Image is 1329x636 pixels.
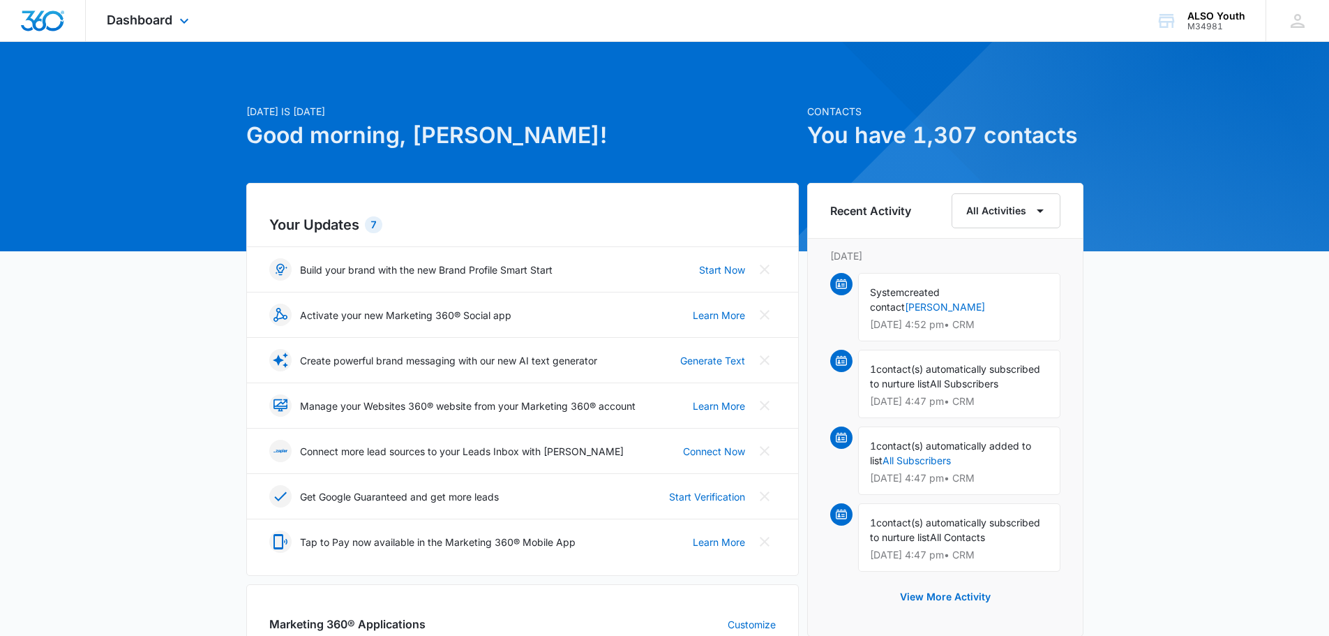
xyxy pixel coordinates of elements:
h1: Good morning, [PERSON_NAME]! [246,119,799,152]
span: contact(s) automatically subscribed to nurture list [870,363,1040,390]
button: Close [753,349,776,371]
span: All Subscribers [930,378,998,390]
a: Generate Text [680,353,745,368]
span: 1 [870,517,876,528]
a: All Subscribers [883,454,951,466]
p: [DATE] 4:52 pm • CRM [870,320,1049,330]
a: Start Verification [669,489,745,504]
span: System [870,286,904,298]
h1: You have 1,307 contacts [807,119,1083,152]
span: 1 [870,363,876,375]
span: 1 [870,440,876,452]
div: account id [1187,22,1245,31]
button: Close [753,531,776,553]
p: Activate your new Marketing 360® Social app [300,308,511,323]
div: 7 [365,216,382,233]
p: [DATE] [830,249,1060,263]
h2: Marketing 360® Applications [269,616,426,633]
a: Customize [728,617,776,632]
button: Close [753,304,776,326]
button: View More Activity [886,580,1005,614]
span: contact(s) automatically added to list [870,440,1031,466]
span: Dashboard [107,13,172,27]
h2: Your Updates [269,214,776,235]
button: Close [753,394,776,417]
a: Connect Now [683,444,745,459]
p: Manage your Websites 360® website from your Marketing 360® account [300,399,636,413]
a: Learn More [693,399,745,413]
a: Learn More [693,308,745,323]
p: Create powerful brand messaging with our new AI text generator [300,353,597,368]
a: Learn More [693,535,745,549]
p: [DATE] 4:47 pm • CRM [870,550,1049,560]
p: [DATE] is [DATE] [246,104,799,119]
p: Contacts [807,104,1083,119]
p: Tap to Pay now available in the Marketing 360® Mobile App [300,535,576,549]
p: Get Google Guaranteed and get more leads [300,489,499,504]
span: contact(s) automatically subscribed to nurture list [870,517,1040,543]
p: [DATE] 4:47 pm • CRM [870,473,1049,483]
a: [PERSON_NAME] [905,301,985,313]
button: All Activities [952,193,1060,228]
button: Close [753,440,776,462]
div: account name [1187,10,1245,22]
button: Close [753,258,776,281]
button: Close [753,485,776,508]
span: created contact [870,286,940,313]
a: Start Now [699,262,745,277]
p: Build your brand with the new Brand Profile Smart Start [300,262,553,277]
h6: Recent Activity [830,202,911,219]
span: All Contacts [930,531,985,543]
p: [DATE] 4:47 pm • CRM [870,397,1049,406]
p: Connect more lead sources to your Leads Inbox with [PERSON_NAME] [300,444,624,459]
